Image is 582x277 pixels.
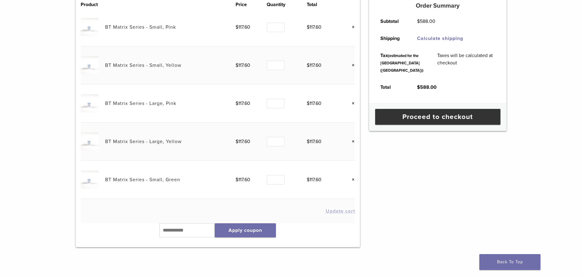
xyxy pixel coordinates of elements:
bdi: 117.60 [236,24,250,30]
span: $ [236,138,238,145]
th: Tax [374,47,430,79]
span: $ [236,100,238,106]
th: Shipping [374,30,410,47]
img: BT Matrix Series - Small, Yellow [81,56,99,74]
a: BT Matrix Series - Large, Yellow [105,138,182,145]
button: Update cart [326,209,355,214]
small: (estimated for the [GEOGRAPHIC_DATA] ([GEOGRAPHIC_DATA])) [380,53,423,73]
a: BT Matrix Series - Small, Yellow [105,62,181,68]
a: BT Matrix Series - Small, Green [105,177,180,183]
a: Remove this item [347,99,355,107]
th: Quantity [267,1,306,8]
a: Remove this item [347,176,355,184]
span: $ [417,18,420,24]
img: BT Matrix Series - Large, Pink [81,94,99,112]
bdi: 117.60 [307,177,321,183]
span: $ [236,62,238,68]
img: BT Matrix Series - Small, Pink [81,18,99,36]
span: $ [307,100,309,106]
span: $ [307,62,309,68]
th: Subtotal [374,13,410,30]
button: Apply coupon [215,223,276,237]
a: Remove this item [347,23,355,31]
th: Price [236,1,267,8]
bdi: 117.60 [236,138,250,145]
span: $ [307,24,309,30]
a: Calculate shipping [417,35,463,41]
th: Total [307,1,338,8]
a: BT Matrix Series - Large, Pink [105,100,176,106]
img: BT Matrix Series - Small, Green [81,171,99,189]
th: Total [374,79,410,96]
bdi: 117.60 [307,100,321,106]
span: $ [307,177,309,183]
bdi: 588.00 [417,84,437,90]
h5: Order Summary [369,2,507,9]
bdi: 117.60 [236,100,250,106]
a: Back To Top [479,254,540,270]
bdi: 117.60 [307,24,321,30]
bdi: 117.60 [307,62,321,68]
a: Proceed to checkout [375,109,500,125]
span: $ [236,24,238,30]
bdi: 117.60 [307,138,321,145]
a: BT Matrix Series - Small, Pink [105,24,176,30]
bdi: 588.00 [417,18,435,24]
span: $ [307,138,309,145]
span: $ [417,84,420,90]
img: BT Matrix Series - Large, Yellow [81,132,99,150]
td: Taxes will be calculated at checkout [430,47,502,79]
span: $ [236,177,238,183]
a: Remove this item [347,61,355,69]
bdi: 117.60 [236,177,250,183]
th: Product [81,1,105,8]
bdi: 117.60 [236,62,250,68]
a: Remove this item [347,138,355,146]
